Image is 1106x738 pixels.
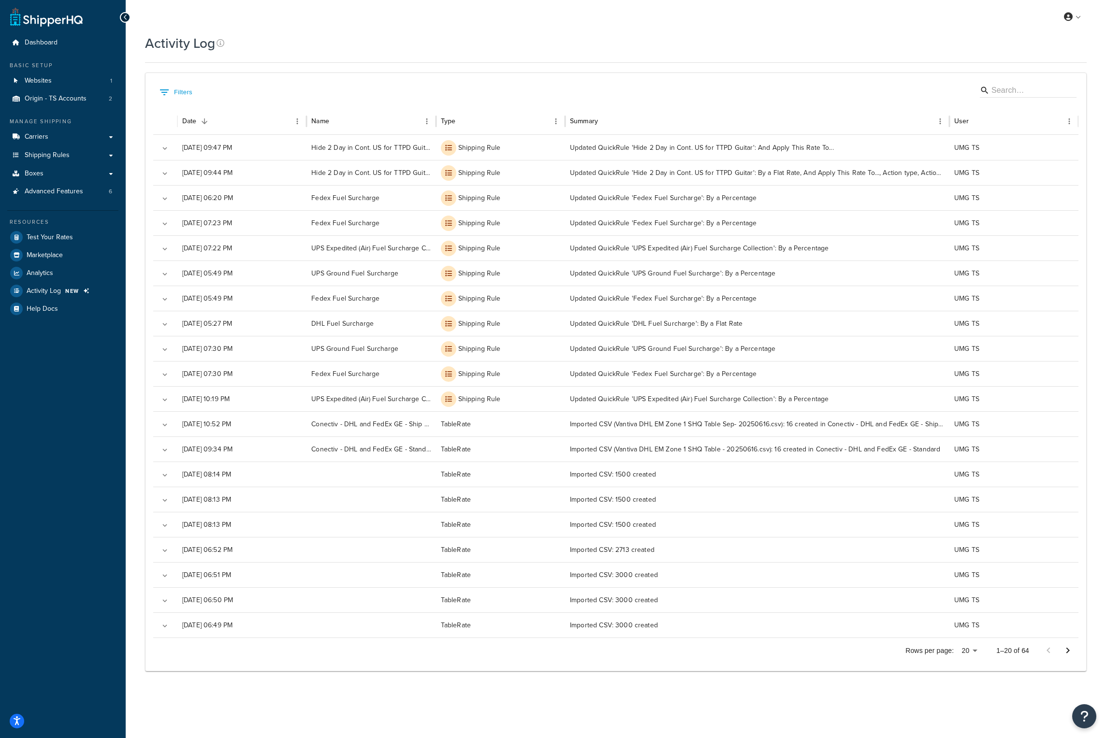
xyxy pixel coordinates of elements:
[458,244,501,253] p: Shipping Rule
[565,135,949,160] div: Updated QuickRule 'Hide 2 Day in Cont. US for TTPD Guitar': And Apply This Rate To...
[7,183,118,201] li: Advanced Features
[949,537,1078,562] div: UMG TS
[177,361,306,386] div: [DATE] 07:30 PM
[436,436,565,462] div: TableRate
[158,519,172,532] button: Expand
[177,311,306,336] div: [DATE] 05:27 PM
[25,170,44,178] span: Boxes
[458,193,501,203] p: Shipping Rule
[158,217,172,231] button: Expand
[158,468,172,482] button: Expand
[954,116,969,126] div: User
[7,300,118,318] li: Help Docs
[949,336,1078,361] div: UMG TS
[456,115,470,128] button: Sort
[565,160,949,185] div: Updated QuickRule 'Hide 2 Day in Cont. US for TTPD Guitar': By a Flat Rate, And Apply This Rate T...
[458,394,501,404] p: Shipping Rule
[949,260,1078,286] div: UMG TS
[949,210,1078,235] div: UMG TS
[158,619,172,633] button: Expand
[1062,115,1076,128] button: Menu
[158,142,172,155] button: Expand
[565,386,949,411] div: Updated QuickRule 'UPS Expedited (Air) Fuel Surcharge Collection': By a Percentage
[949,587,1078,612] div: UMG TS
[177,562,306,587] div: [DATE] 06:51 PM
[306,260,436,286] div: UPS Ground Fuel Surcharge
[182,116,197,126] div: Date
[25,133,48,141] span: Carriers
[565,210,949,235] div: Updated QuickRule 'Fedex Fuel Surcharge': By a Percentage
[949,286,1078,311] div: UMG TS
[565,336,949,361] div: Updated QuickRule 'UPS Ground Fuel Surcharge': By a Percentage
[7,264,118,282] a: Analytics
[949,562,1078,587] div: UMG TS
[565,487,949,512] div: Imported CSV: 1500 created
[145,34,215,53] h1: Activity Log
[7,229,118,246] a: Test Your Rates
[949,311,1078,336] div: UMG TS
[949,411,1078,436] div: UMG TS
[991,85,1062,96] input: Search…
[436,587,565,612] div: TableRate
[306,411,436,436] div: Conectiv - DHL and FedEx GE - Ship Separately
[565,185,949,210] div: Updated QuickRule 'Fedex Fuel Surcharge': By a Percentage
[158,569,172,582] button: Expand
[565,411,949,436] div: Imported CSV (Vantiva DHL EM Zone 1 SHQ Table Sep- 20250616.csv): 16 created in Conectiv - DHL an...
[27,305,58,313] span: Help Docs
[7,90,118,108] li: Origins
[158,493,172,507] button: Expand
[949,612,1078,637] div: UMG TS
[25,95,87,103] span: Origin - TS Accounts
[109,188,112,196] span: 6
[27,269,53,277] span: Analytics
[7,246,118,264] a: Marketplace
[980,83,1077,100] div: Search
[177,462,306,487] div: [DATE] 08:14 PM
[177,411,306,436] div: [DATE] 10:52 PM
[458,369,501,379] p: Shipping Rule
[949,235,1078,260] div: UMG TS
[7,34,118,52] a: Dashboard
[565,361,949,386] div: Updated QuickRule 'Fedex Fuel Surcharge': By a Percentage
[25,77,52,85] span: Websites
[436,512,565,537] div: TableRate
[7,165,118,183] li: Boxes
[570,116,598,126] div: Summary
[177,185,306,210] div: [DATE] 06:20 PM
[949,512,1078,537] div: UMG TS
[109,95,112,103] span: 2
[158,167,172,180] button: Expand
[565,436,949,462] div: Imported CSV (Vantiva DHL EM Zone 1 SHQ Table - 20250616.csv): 16 created in Conectiv - DHL and F...
[306,235,436,260] div: UPS Expedited (Air) Fuel Surcharge Collection
[7,128,118,146] li: Carriers
[949,160,1078,185] div: UMG TS
[177,260,306,286] div: [DATE] 05:49 PM
[177,587,306,612] div: [DATE] 06:50 PM
[177,386,306,411] div: [DATE] 10:19 PM
[565,512,949,537] div: Imported CSV: 1500 created
[306,210,436,235] div: Fedex Fuel Surcharge
[177,336,306,361] div: [DATE] 07:30 PM
[306,361,436,386] div: Fedex Fuel Surcharge
[7,146,118,164] li: Shipping Rules
[565,562,949,587] div: Imported CSV: 3000 created
[177,235,306,260] div: [DATE] 07:22 PM
[177,487,306,512] div: [DATE] 08:13 PM
[65,287,79,295] span: NEW
[306,286,436,311] div: Fedex Fuel Surcharge
[436,411,565,436] div: TableRate
[436,537,565,562] div: TableRate
[565,462,949,487] div: Imported CSV: 1500 created
[933,115,947,128] button: Menu
[458,294,501,304] p: Shipping Rule
[7,72,118,90] li: Websites
[10,7,83,27] a: ShipperHQ Home
[565,260,949,286] div: Updated QuickRule 'UPS Ground Fuel Surcharge': By a Percentage
[949,361,1078,386] div: UMG TS
[25,188,83,196] span: Advanced Features
[177,160,306,185] div: [DATE] 09:44 PM
[158,594,172,608] button: Expand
